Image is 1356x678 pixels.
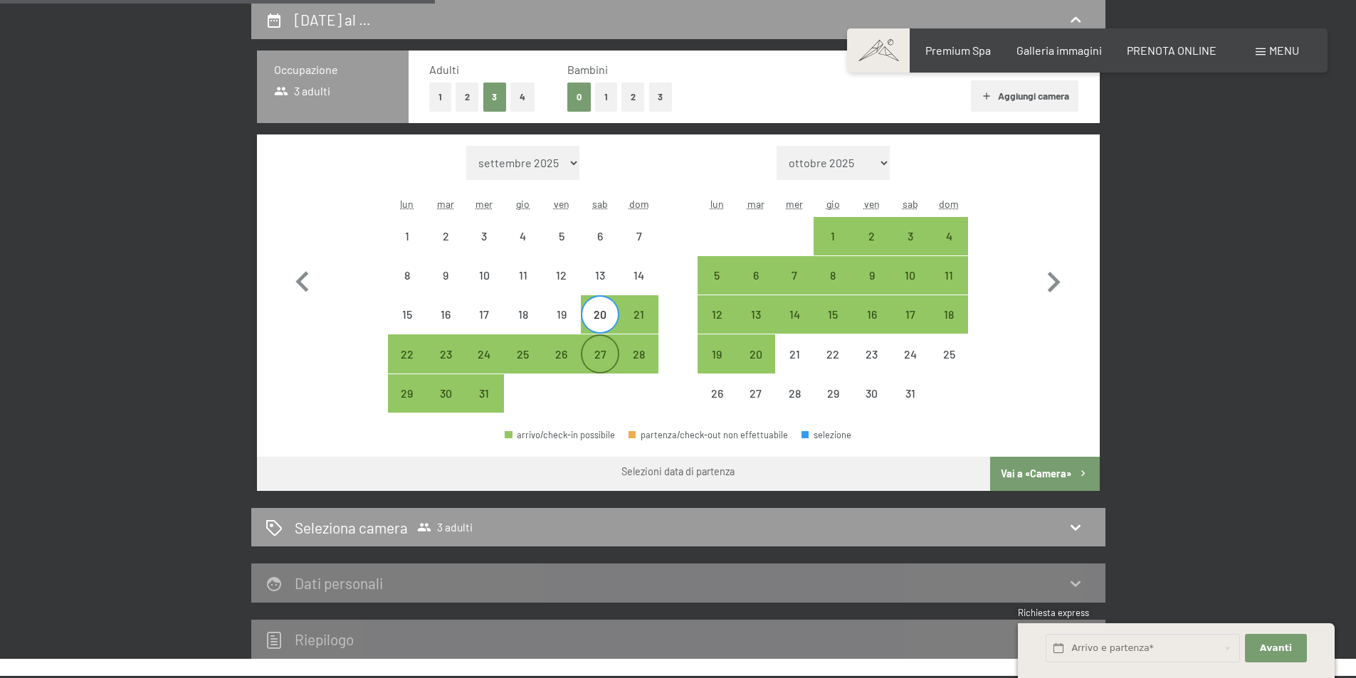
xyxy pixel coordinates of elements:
[389,231,425,266] div: 1
[699,270,735,305] div: 5
[738,309,774,344] div: 13
[925,43,991,57] a: Premium Spa
[426,217,465,255] div: partenza/check-out non effettuabile
[426,217,465,255] div: Tue Dec 02 2025
[737,256,775,295] div: partenza/check-out possibile
[619,334,658,373] div: Sun Dec 28 2025
[465,256,503,295] div: Wed Dec 10 2025
[388,374,426,413] div: partenza/check-out possibile
[1260,642,1292,655] span: Avanti
[852,374,890,413] div: partenza/check-out non effettuabile
[466,349,502,384] div: 24
[582,349,618,384] div: 27
[891,374,930,413] div: partenza/check-out non effettuabile
[852,256,890,295] div: partenza/check-out possibile
[619,295,658,334] div: Sun Dec 21 2025
[891,217,930,255] div: partenza/check-out possibile
[698,256,736,295] div: partenza/check-out possibile
[621,83,645,112] button: 2
[582,309,618,344] div: 20
[698,334,736,373] div: Mon Jan 19 2026
[504,217,542,255] div: partenza/check-out non effettuabile
[542,256,581,295] div: partenza/check-out non effettuabile
[815,349,851,384] div: 22
[775,295,814,334] div: partenza/check-out possibile
[629,198,649,210] abbr: domenica
[826,198,840,210] abbr: giovedì
[465,217,503,255] div: partenza/check-out non effettuabile
[544,231,579,266] div: 5
[428,349,463,384] div: 23
[853,388,889,423] div: 30
[389,309,425,344] div: 15
[567,83,591,112] button: 0
[426,295,465,334] div: partenza/check-out non effettuabile
[466,388,502,423] div: 31
[737,334,775,373] div: Tue Jan 20 2026
[698,295,736,334] div: partenza/check-out possibile
[801,430,851,440] div: selezione
[389,349,425,384] div: 22
[505,349,541,384] div: 25
[581,217,619,255] div: partenza/check-out non effettuabile
[621,465,735,479] div: Selezioni data di partenza
[621,270,656,305] div: 14
[1033,146,1074,413] button: Mese successivo
[814,217,852,255] div: Thu Jan 01 2026
[814,256,852,295] div: partenza/check-out possibile
[852,295,890,334] div: partenza/check-out possibile
[698,295,736,334] div: Mon Jan 12 2026
[893,270,928,305] div: 10
[592,198,608,210] abbr: sabato
[466,231,502,266] div: 3
[542,334,581,373] div: Fri Dec 26 2025
[581,217,619,255] div: Sat Dec 06 2025
[426,295,465,334] div: Tue Dec 16 2025
[465,334,503,373] div: Wed Dec 24 2025
[621,309,656,344] div: 21
[505,270,541,305] div: 11
[542,295,581,334] div: Fri Dec 19 2025
[891,334,930,373] div: Sat Jan 24 2026
[465,334,503,373] div: partenza/check-out possibile
[505,231,541,266] div: 4
[581,334,619,373] div: partenza/check-out possibile
[775,256,814,295] div: partenza/check-out possibile
[775,374,814,413] div: Wed Jan 28 2026
[903,198,918,210] abbr: sabato
[581,256,619,295] div: Sat Dec 13 2025
[505,309,541,344] div: 18
[388,295,426,334] div: Mon Dec 15 2025
[465,295,503,334] div: partenza/check-out non effettuabile
[775,334,814,373] div: Wed Jan 21 2026
[466,309,502,344] div: 17
[891,334,930,373] div: partenza/check-out non effettuabile
[504,334,542,373] div: Thu Dec 25 2025
[814,374,852,413] div: Thu Jan 29 2026
[649,83,673,112] button: 3
[893,349,928,384] div: 24
[465,295,503,334] div: Wed Dec 17 2025
[698,374,736,413] div: partenza/check-out non effettuabile
[619,217,658,255] div: partenza/check-out non effettuabile
[699,309,735,344] div: 12
[930,334,968,373] div: Sun Jan 25 2026
[738,349,774,384] div: 20
[891,256,930,295] div: partenza/check-out possibile
[747,198,764,210] abbr: martedì
[429,63,459,76] span: Adulti
[544,270,579,305] div: 12
[504,256,542,295] div: Thu Dec 11 2025
[389,388,425,423] div: 29
[621,349,656,384] div: 28
[581,334,619,373] div: Sat Dec 27 2025
[1016,43,1102,57] a: Galleria immagini
[852,217,890,255] div: Fri Jan 02 2026
[542,217,581,255] div: partenza/check-out non effettuabile
[388,217,426,255] div: Mon Dec 01 2025
[389,270,425,305] div: 8
[619,256,658,295] div: Sun Dec 14 2025
[282,146,323,413] button: Mese precedente
[388,256,426,295] div: partenza/check-out non effettuabile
